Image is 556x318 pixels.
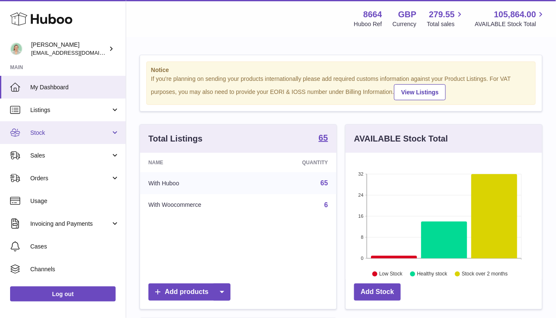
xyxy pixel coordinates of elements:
[379,271,403,277] text: Low Stock
[429,9,455,20] span: 279.55
[319,134,328,142] strong: 65
[30,129,111,137] span: Stock
[427,20,464,28] span: Total sales
[10,43,23,55] img: hello@thefacialcuppingexpert.com
[462,271,508,277] text: Stock over 2 months
[148,133,203,144] h3: Total Listings
[140,172,262,194] td: With Huboo
[354,133,448,144] h3: AVAILABLE Stock Total
[30,83,119,91] span: My Dashboard
[324,201,328,208] a: 6
[140,153,262,172] th: Name
[361,235,363,240] text: 8
[30,197,119,205] span: Usage
[262,153,336,172] th: Quantity
[393,20,417,28] div: Currency
[475,20,546,28] span: AVAILABLE Stock Total
[354,283,401,301] a: Add Stock
[394,84,446,100] a: View Listings
[151,66,531,74] strong: Notice
[319,134,328,144] a: 65
[30,106,111,114] span: Listings
[140,194,262,216] td: With Woocommerce
[358,171,363,176] text: 32
[427,9,464,28] a: 279.55 Total sales
[31,41,107,57] div: [PERSON_NAME]
[354,20,382,28] div: Huboo Ref
[30,152,111,160] span: Sales
[494,9,536,20] span: 105,864.00
[10,286,116,302] a: Log out
[320,179,328,187] a: 65
[30,220,111,228] span: Invoicing and Payments
[148,283,230,301] a: Add products
[358,192,363,198] text: 24
[417,271,448,277] text: Healthy stock
[363,9,382,20] strong: 8664
[30,265,119,273] span: Channels
[30,174,111,182] span: Orders
[361,256,363,261] text: 0
[31,49,124,56] span: [EMAIL_ADDRESS][DOMAIN_NAME]
[398,9,416,20] strong: GBP
[30,243,119,251] span: Cases
[358,214,363,219] text: 16
[151,75,531,100] div: If you're planning on sending your products internationally please add required customs informati...
[475,9,546,28] a: 105,864.00 AVAILABLE Stock Total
